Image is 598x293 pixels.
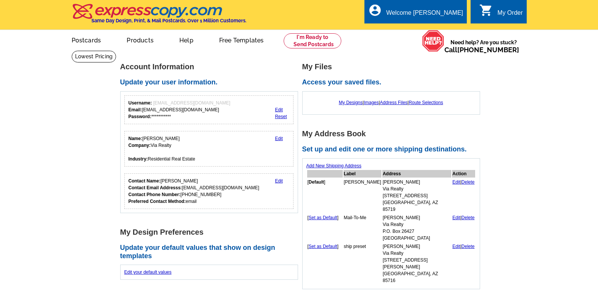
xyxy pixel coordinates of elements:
[307,243,343,284] td: [ ]
[344,170,382,178] th: Label
[380,100,408,105] a: Address Files
[124,270,172,275] a: Edit your default values
[452,215,460,220] a: Edit
[309,179,324,185] b: Default
[479,8,523,18] a: shopping_cart My Order
[309,244,337,249] a: Set as Default
[91,18,246,23] h4: Same Day Design, Print, & Mail Postcards. Over 1 Million Customers.
[382,243,451,284] td: [PERSON_NAME] Via Realty [STREET_ADDRESS][PERSON_NAME] [GEOGRAPHIC_DATA], AZ 85716
[479,3,493,17] i: shopping_cart
[452,243,475,284] td: |
[129,107,142,112] strong: Email:
[302,78,484,87] h2: Access your saved files.
[124,95,294,124] div: Your login information.
[498,9,523,20] div: My Order
[120,244,302,260] h2: Update your default values that show on design templates
[452,179,460,185] a: Edit
[275,136,283,141] a: Edit
[452,244,460,249] a: Edit
[452,214,475,242] td: |
[461,179,475,185] a: Delete
[129,192,180,197] strong: Contact Phone Number:
[207,31,276,48] a: Free Templates
[129,178,161,184] strong: Contact Name:
[129,100,152,106] strong: Username:
[461,244,475,249] a: Delete
[344,178,382,213] td: [PERSON_NAME]
[364,100,378,105] a: Images
[457,46,519,54] a: [PHONE_NUMBER]
[307,178,343,213] td: [ ]
[461,215,475,220] a: Delete
[307,214,343,242] td: [ ]
[275,114,287,119] a: Reset
[302,145,484,154] h2: Set up and edit one or more shipping destinations.
[124,173,294,209] div: Who should we contact regarding order issues?
[129,114,152,119] strong: Password:
[120,63,302,71] h1: Account Information
[368,3,382,17] i: account_circle
[129,143,151,148] strong: Company:
[60,31,113,48] a: Postcards
[129,178,259,205] div: [PERSON_NAME] [EMAIL_ADDRESS][DOMAIN_NAME] [PHONE_NUMBER] email
[129,136,143,141] strong: Name:
[386,9,463,20] div: Welcome [PERSON_NAME]
[120,78,302,87] h2: Update your user information.
[382,178,451,213] td: [PERSON_NAME] Via Realty [STREET_ADDRESS] [GEOGRAPHIC_DATA], AZ 85719
[382,214,451,242] td: [PERSON_NAME] Via Realty P.O. Box 26427 [GEOGRAPHIC_DATA]
[344,214,382,242] td: Mail-To-Me
[344,243,382,284] td: ship preset
[302,63,484,71] h1: My Files
[444,46,519,54] span: Call
[306,163,361,168] a: Add New Shipping Address
[275,107,283,112] a: Edit
[124,131,294,167] div: Your personal details.
[129,185,182,190] strong: Contact Email Addresss:
[153,100,230,106] span: [EMAIL_ADDRESS][DOMAIN_NAME]
[115,31,166,48] a: Products
[309,215,337,220] a: Set as Default
[302,130,484,138] h1: My Address Book
[129,199,186,204] strong: Preferred Contact Method:
[129,156,148,162] strong: Industry:
[72,9,246,23] a: Same Day Design, Print, & Mail Postcards. Over 1 Million Customers.
[409,100,443,105] a: Route Selections
[120,228,302,236] h1: My Design Preferences
[452,178,475,213] td: |
[167,31,206,48] a: Help
[339,100,363,105] a: My Designs
[306,95,476,110] div: | | |
[422,30,444,52] img: help
[275,178,283,184] a: Edit
[129,135,195,162] div: [PERSON_NAME] Via Realty Residential Real Estate
[382,170,451,178] th: Address
[444,39,523,54] span: Need help? Are you stuck?
[452,170,475,178] th: Action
